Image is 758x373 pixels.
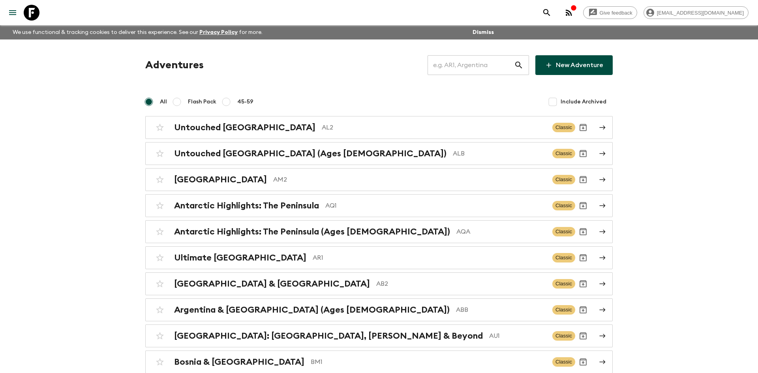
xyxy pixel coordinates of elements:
[174,201,319,211] h2: Antarctic Highlights: The Peninsula
[9,25,266,39] p: We use functional & tracking cookies to deliver this experience. See our for more.
[174,122,315,133] h2: Untouched [GEOGRAPHIC_DATA]
[174,253,306,263] h2: Ultimate [GEOGRAPHIC_DATA]
[489,331,546,341] p: AU1
[552,227,575,236] span: Classic
[376,279,546,289] p: AB2
[145,57,204,73] h1: Adventures
[174,148,447,159] h2: Untouched [GEOGRAPHIC_DATA] (Ages [DEMOGRAPHIC_DATA])
[273,175,546,184] p: AM2
[535,55,613,75] a: New Adventure
[145,116,613,139] a: Untouched [GEOGRAPHIC_DATA]AL2ClassicArchive
[552,175,575,184] span: Classic
[174,174,267,185] h2: [GEOGRAPHIC_DATA]
[456,305,546,315] p: ABB
[552,149,575,158] span: Classic
[174,331,483,341] h2: [GEOGRAPHIC_DATA]: [GEOGRAPHIC_DATA], [PERSON_NAME] & Beyond
[199,30,238,35] a: Privacy Policy
[552,253,575,262] span: Classic
[145,168,613,191] a: [GEOGRAPHIC_DATA]AM2ClassicArchive
[575,146,591,161] button: Archive
[237,98,253,106] span: 45-59
[552,305,575,315] span: Classic
[174,305,450,315] h2: Argentina & [GEOGRAPHIC_DATA] (Ages [DEMOGRAPHIC_DATA])
[188,98,216,106] span: Flash Pack
[145,142,613,165] a: Untouched [GEOGRAPHIC_DATA] (Ages [DEMOGRAPHIC_DATA])ALBClassicArchive
[174,227,450,237] h2: Antarctic Highlights: The Peninsula (Ages [DEMOGRAPHIC_DATA])
[583,6,637,19] a: Give feedback
[552,279,575,289] span: Classic
[145,298,613,321] a: Argentina & [GEOGRAPHIC_DATA] (Ages [DEMOGRAPHIC_DATA])ABBClassicArchive
[174,279,370,289] h2: [GEOGRAPHIC_DATA] & [GEOGRAPHIC_DATA]
[160,98,167,106] span: All
[5,5,21,21] button: menu
[644,6,749,19] div: [EMAIL_ADDRESS][DOMAIN_NAME]
[575,276,591,292] button: Archive
[595,10,637,16] span: Give feedback
[575,328,591,344] button: Archive
[575,302,591,318] button: Archive
[575,198,591,214] button: Archive
[453,149,546,158] p: ALB
[653,10,748,16] span: [EMAIL_ADDRESS][DOMAIN_NAME]
[428,54,514,76] input: e.g. AR1, Argentina
[322,123,546,132] p: AL2
[325,201,546,210] p: AQ1
[313,253,546,262] p: AR1
[311,357,546,367] p: BM1
[145,324,613,347] a: [GEOGRAPHIC_DATA]: [GEOGRAPHIC_DATA], [PERSON_NAME] & BeyondAU1ClassicArchive
[539,5,555,21] button: search adventures
[575,354,591,370] button: Archive
[552,201,575,210] span: Classic
[174,357,304,367] h2: Bosnia & [GEOGRAPHIC_DATA]
[575,224,591,240] button: Archive
[575,250,591,266] button: Archive
[552,331,575,341] span: Classic
[145,246,613,269] a: Ultimate [GEOGRAPHIC_DATA]AR1ClassicArchive
[145,272,613,295] a: [GEOGRAPHIC_DATA] & [GEOGRAPHIC_DATA]AB2ClassicArchive
[471,27,496,38] button: Dismiss
[145,220,613,243] a: Antarctic Highlights: The Peninsula (Ages [DEMOGRAPHIC_DATA])AQAClassicArchive
[575,172,591,187] button: Archive
[552,123,575,132] span: Classic
[456,227,546,236] p: AQA
[145,194,613,217] a: Antarctic Highlights: The PeninsulaAQ1ClassicArchive
[575,120,591,135] button: Archive
[552,357,575,367] span: Classic
[561,98,606,106] span: Include Archived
